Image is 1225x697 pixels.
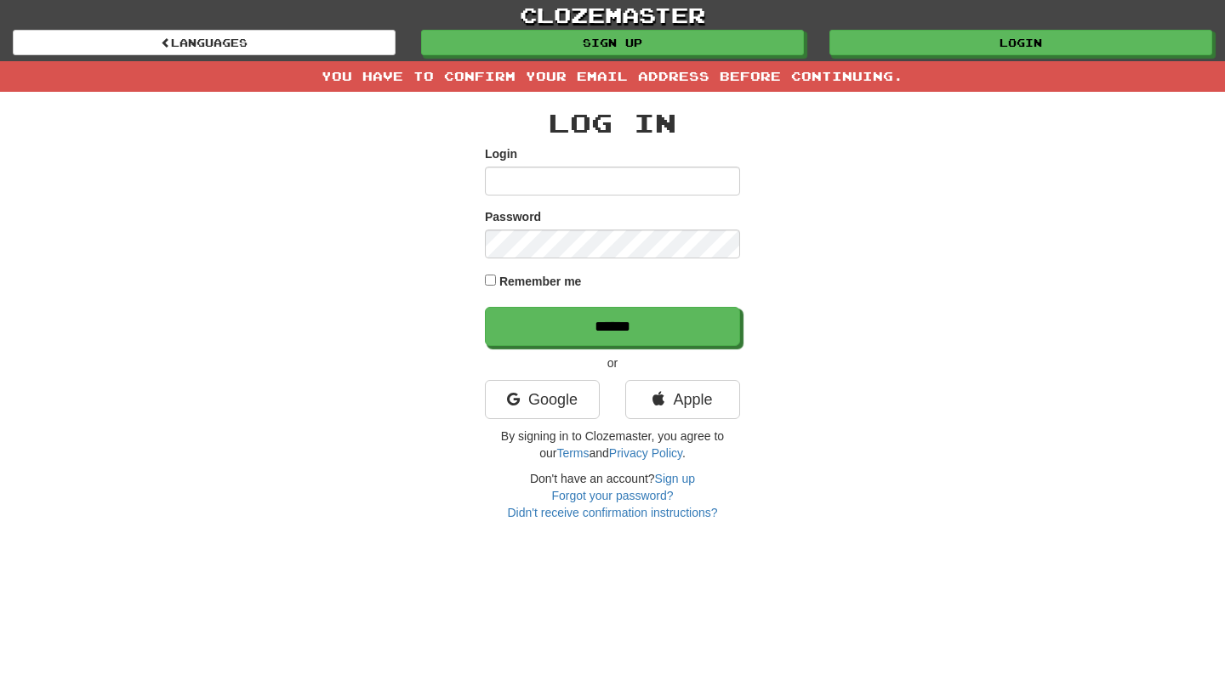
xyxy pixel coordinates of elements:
a: Forgot your password? [551,489,673,502]
a: Privacy Policy [609,446,682,460]
a: Sign up [655,472,695,485]
h2: Log In [485,109,740,137]
p: or [485,354,740,371]
label: Login [485,145,517,162]
a: Apple [625,380,740,419]
div: Don't have an account? [485,470,740,521]
label: Remember me [499,273,582,290]
label: Password [485,208,541,225]
a: Login [829,30,1212,55]
a: Terms [556,446,589,460]
a: Google [485,380,600,419]
a: Languages [13,30,396,55]
p: By signing in to Clozemaster, you agree to our and . [485,428,740,462]
a: Sign up [421,30,804,55]
a: Didn't receive confirmation instructions? [507,506,717,519]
